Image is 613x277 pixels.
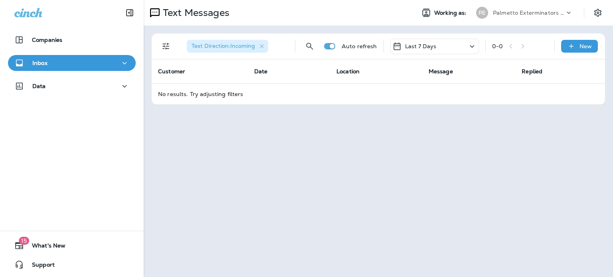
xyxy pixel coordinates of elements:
[32,83,46,89] p: Data
[192,42,255,49] span: Text Direction : Incoming
[8,238,136,253] button: 15What's New
[434,10,468,16] span: Working as:
[254,68,268,75] span: Date
[8,32,136,48] button: Companies
[492,43,503,49] div: 0 - 0
[336,68,360,75] span: Location
[8,55,136,71] button: Inbox
[8,78,136,94] button: Data
[119,5,141,21] button: Collapse Sidebar
[32,60,47,66] p: Inbox
[187,40,268,53] div: Text Direction:Incoming
[8,257,136,273] button: Support
[24,261,55,271] span: Support
[476,7,488,19] div: PE
[152,83,605,104] td: No results. Try adjusting filters
[24,242,65,252] span: What's New
[493,10,565,16] p: Palmetto Exterminators LLC
[342,43,377,49] p: Auto refresh
[429,68,453,75] span: Message
[405,43,437,49] p: Last 7 Days
[591,6,605,20] button: Settings
[579,43,592,49] p: New
[522,68,542,75] span: Replied
[302,38,318,54] button: Search Messages
[158,68,185,75] span: Customer
[160,7,229,19] p: Text Messages
[32,37,62,43] p: Companies
[158,38,174,54] button: Filters
[19,237,29,245] span: 15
